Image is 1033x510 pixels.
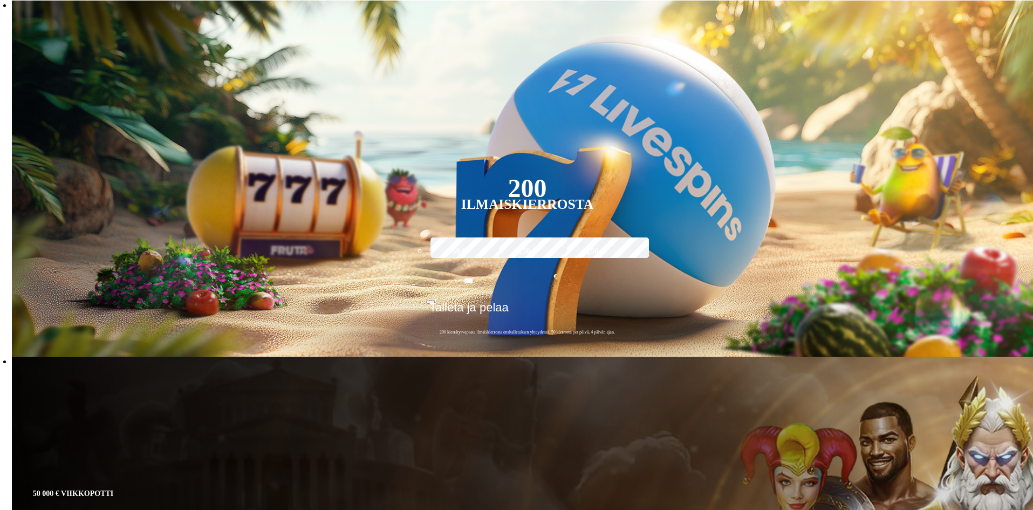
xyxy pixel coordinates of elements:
label: 150 € [496,236,559,267]
span: € [435,297,438,303]
button: Talleta ja pelaa [426,300,628,323]
div: Ilmaiskierrosta [461,198,594,211]
span: € [554,271,557,282]
span: 50 000 € VIIKKOPOTTI [29,487,118,500]
div: 200 [508,182,546,195]
label: 50 € [428,236,490,267]
label: 250 € [564,236,627,267]
span: 200 kierrätysvapaata ilmaiskierrosta ensitalletuksen yhteydessä. 50 kierrosta per päivä, 4 päivän... [426,329,628,335]
span: Talleta ja pelaa [429,301,509,322]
